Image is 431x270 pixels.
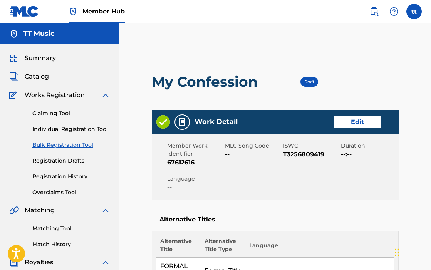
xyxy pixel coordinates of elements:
[156,115,170,129] img: Valid
[167,158,223,167] span: 67612616
[32,141,110,149] a: Bulk Registration Tool
[23,29,55,38] h5: TT Music
[69,7,78,16] img: Top Rightsholder
[167,142,223,158] span: Member Work Identifier
[32,109,110,117] a: Claiming Tool
[304,79,314,84] span: Draft
[369,7,379,16] img: search
[25,72,49,81] span: Catalog
[167,183,223,192] span: --
[32,225,110,233] a: Matching Tool
[406,4,422,19] div: User Menu
[25,54,56,63] span: Summary
[159,216,391,223] h5: Alternative Titles
[9,72,18,81] img: Catalog
[32,173,110,181] a: Registration History
[366,4,382,19] a: Public Search
[389,7,399,16] img: help
[386,4,402,19] div: Help
[101,91,110,100] img: expand
[283,142,339,150] span: ISWC
[25,206,55,215] span: Matching
[9,6,39,17] img: MLC Logo
[9,54,56,63] a: SummarySummary
[152,73,262,91] h2: My Confession
[283,150,339,159] span: T3256809419
[341,142,397,150] span: Duration
[156,237,201,258] th: Alternative Title
[25,258,53,267] span: Royalties
[178,117,187,127] img: Work Detail
[392,233,431,270] iframe: Chat Widget
[32,157,110,165] a: Registration Drafts
[245,237,394,258] th: Language
[82,7,125,16] span: Member Hub
[167,175,223,183] span: Language
[101,258,110,267] img: expand
[334,116,381,128] a: Edit
[225,142,281,150] span: MLC Song Code
[341,150,397,159] span: --:--
[101,206,110,215] img: expand
[32,188,110,196] a: Overclaims Tool
[9,206,19,215] img: Matching
[25,91,85,100] span: Works Registration
[9,54,18,63] img: Summary
[225,150,281,159] span: --
[395,241,399,264] div: Drag
[9,29,18,39] img: Accounts
[409,166,431,228] iframe: Resource Center
[32,125,110,133] a: Individual Registration Tool
[9,72,49,81] a: CatalogCatalog
[9,91,19,100] img: Works Registration
[32,240,110,248] a: Match History
[201,237,245,258] th: Alternative Title Type
[195,117,238,126] h5: Work Detail
[9,258,18,267] img: Royalties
